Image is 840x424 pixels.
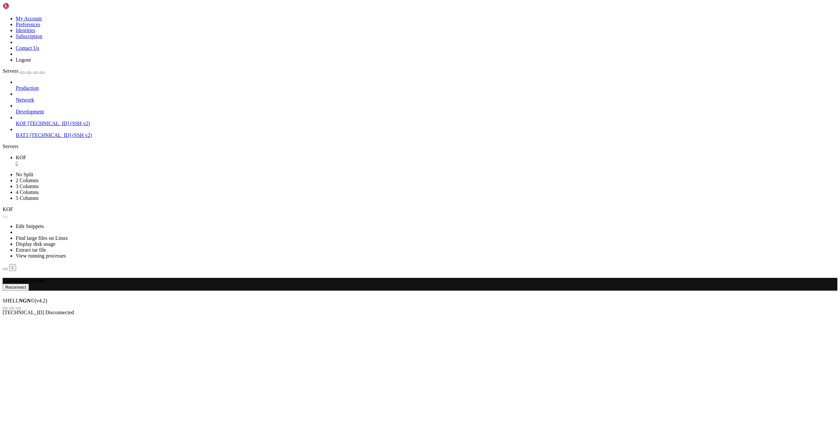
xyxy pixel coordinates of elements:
[16,57,31,63] a: Logout
[16,155,26,160] span: KOF
[16,79,837,91] li: Production
[16,126,837,138] li: BAT3 [TECHNICAL_ID] (SSH v2)
[16,85,39,91] span: Production
[16,97,34,103] span: Network
[30,132,92,138] span: [TECHNICAL_ID] (SSH v2)
[3,144,837,149] div: Servers
[16,22,40,27] a: Preferences
[16,45,39,51] a: Contact Us
[16,247,46,253] a: Extract tar file
[16,183,39,189] a: 3 Columns
[16,16,42,21] a: My Account
[16,161,837,166] a: 
[16,85,837,91] a: Production
[16,155,837,166] a: KOF
[16,103,837,115] li: Development
[16,109,44,114] span: Development
[16,33,42,39] a: Subscription
[16,172,33,177] a: No Split
[16,235,68,241] a: Find large files on Linux
[16,121,837,126] a: KOF [TECHNICAL_ID] (SSH v2)
[12,265,13,270] div: 
[16,223,44,229] a: Edit Snippets
[16,115,837,126] li: KOF [TECHNICAL_ID] (SSH v2)
[3,68,45,74] a: Servers
[16,109,837,115] a: Development
[28,121,90,126] span: [TECHNICAL_ID] (SSH v2)
[16,91,837,103] li: Network
[16,241,55,247] a: Display disk usage
[16,253,66,259] a: View running processes
[16,132,837,138] a: BAT3 [TECHNICAL_ID] (SSH v2)
[3,206,13,212] span: KOF
[16,178,39,183] a: 2 Columns
[16,195,39,201] a: 5 Columns
[16,28,35,33] a: Identities
[16,97,837,103] a: Network
[16,189,39,195] a: 4 Columns
[3,68,18,74] span: Servers
[3,3,40,9] img: Shellngn
[16,121,26,126] span: KOF
[9,264,16,271] button: 
[16,132,28,138] span: BAT3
